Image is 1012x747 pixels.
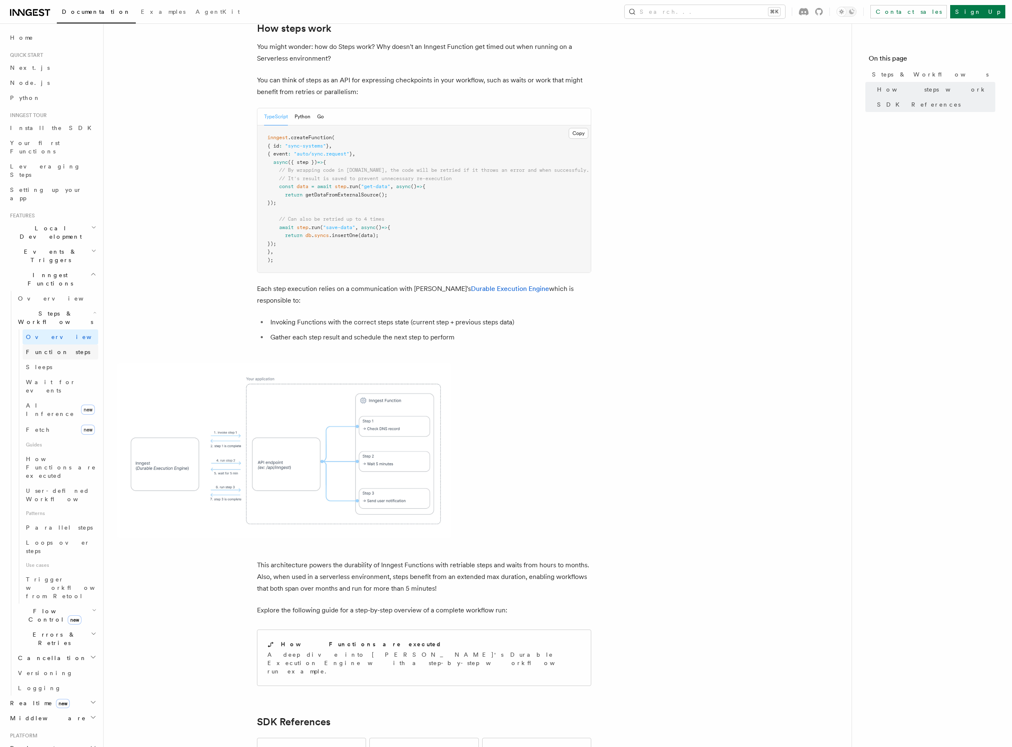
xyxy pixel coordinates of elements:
span: Guides [23,438,98,451]
span: .run [308,224,320,230]
span: , [329,143,332,149]
span: // It's result is saved to prevent unnecessary re-execution [279,176,452,181]
p: This architecture powers the durability of Inngest Functions with retriable steps and waits from ... [257,559,591,594]
span: "auto/sync.request" [294,151,349,157]
span: "sync-systems" [285,143,326,149]
span: Events & Triggers [7,247,91,264]
span: await [279,224,294,230]
span: // Can also be retried up to 4 times [279,216,384,222]
a: Setting up your app [7,182,98,206]
span: Leveraging Steps [10,163,81,178]
a: Python [7,90,98,105]
span: getDataFromExternalSource [305,192,379,198]
span: syncs [314,232,329,238]
span: => [317,159,323,165]
a: Examples [136,3,191,23]
span: await [317,184,332,189]
span: Home [10,33,33,42]
button: Events & Triggers [7,244,98,268]
span: SDK References [877,100,961,109]
span: Trigger workflows from Retool [26,576,118,599]
span: ( [358,184,361,189]
a: Next.js [7,60,98,75]
span: }); [267,200,276,206]
a: Overview [23,329,98,344]
span: Your first Functions [10,140,60,155]
div: Inngest Functions [7,291,98,696]
span: data [297,184,308,189]
button: Copy [569,128,588,139]
span: => [381,224,387,230]
p: You might wonder: how do Steps work? Why doesn't an Inngest Function get timed out when running o... [257,41,591,64]
button: TypeScript [264,108,288,125]
a: Contact sales [870,5,947,18]
span: = [311,184,314,189]
a: Home [7,30,98,45]
a: Install the SDK [7,120,98,135]
a: How Functions are executedA deep dive into [PERSON_NAME]'s Durable Execution Engine with a step-b... [257,630,591,686]
span: .insertOne [329,232,358,238]
span: ); [267,257,273,263]
span: }); [267,241,276,247]
button: Go [317,108,324,125]
span: Middleware [7,714,86,722]
a: Durable Execution Engine [471,285,549,293]
div: Steps & Workflows [15,329,98,604]
span: , [352,151,355,157]
span: , [270,249,273,255]
a: How steps work [257,23,331,34]
kbd: ⌘K [768,8,780,16]
span: Cancellation [15,654,87,662]
span: inngest [267,135,288,140]
span: "save-data" [323,224,355,230]
a: Sleeps [23,359,98,375]
span: Examples [141,8,186,15]
a: Loops over steps [23,535,98,558]
span: Fetch [26,426,50,433]
span: Python [10,94,41,101]
span: Documentation [62,8,131,15]
span: . [311,232,314,238]
button: Python [295,108,310,125]
span: Inngest Functions [7,271,90,288]
span: Next.js [10,64,50,71]
span: Sleeps [26,364,52,370]
a: Logging [15,681,98,696]
a: Fetchnew [23,421,98,438]
span: return [285,192,303,198]
span: Node.js [10,79,50,86]
span: async [273,159,288,165]
span: new [81,405,95,415]
span: Wait for events [26,379,76,394]
p: A deep dive into [PERSON_NAME]'s Durable Execution Engine with a step-by-step workflow run example. [267,650,581,676]
span: .createFunction [288,135,332,140]
span: Features [7,212,35,219]
a: SDK References [874,97,995,112]
span: ( [332,135,335,140]
span: Setting up your app [10,186,82,201]
a: Parallel steps [23,520,98,535]
button: Cancellation [15,650,98,665]
button: Search...⌘K [625,5,785,18]
span: { [422,184,425,189]
span: Local Development [7,224,91,241]
span: Flow Control [15,607,92,624]
span: new [68,615,81,625]
span: Versioning [18,670,73,676]
span: , [355,224,358,230]
span: new [56,699,70,708]
span: async [396,184,411,189]
span: () [376,224,381,230]
span: "get-data" [361,184,390,189]
span: How Functions are executed [26,456,96,479]
button: Inngest Functions [7,268,98,291]
span: , [390,184,393,189]
span: Inngest tour [7,112,47,119]
span: (); [379,192,387,198]
a: Documentation [57,3,136,23]
a: Node.js [7,75,98,90]
h4: On this page [869,54,995,67]
a: Sign Up [950,5,1005,18]
span: Realtime [7,699,70,707]
span: { [323,159,326,165]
